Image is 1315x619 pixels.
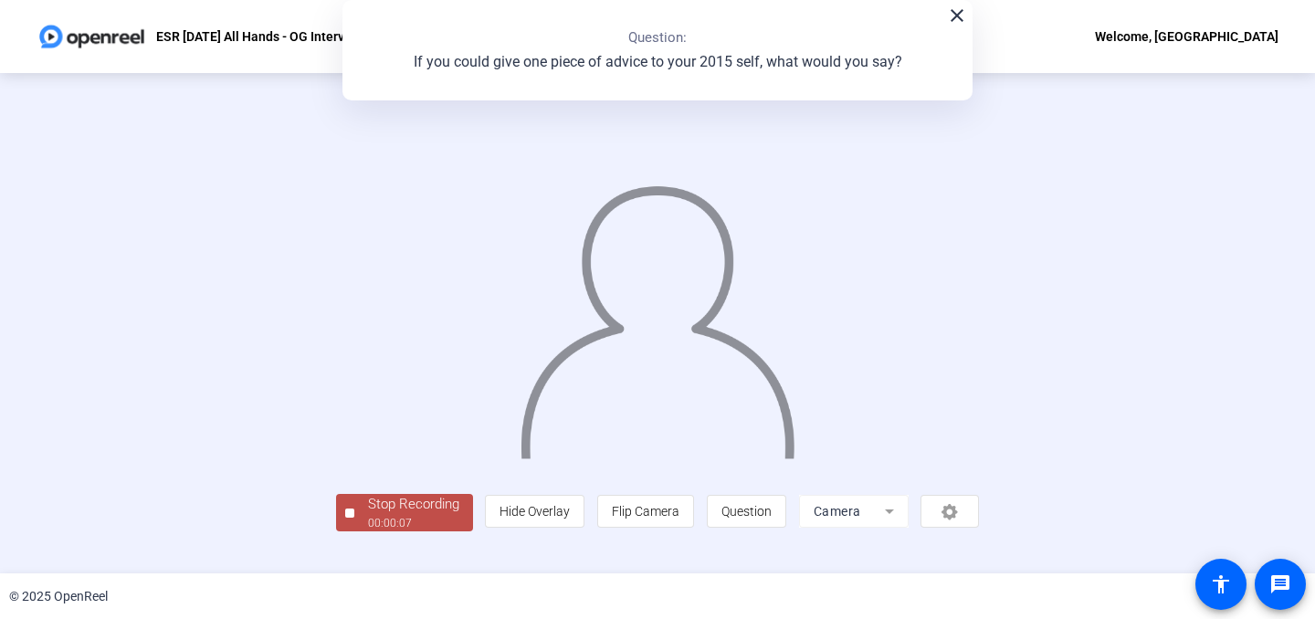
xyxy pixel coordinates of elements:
button: Stop Recording00:00:07 [336,494,473,531]
button: Hide Overlay [485,495,584,528]
span: Hide Overlay [500,504,570,519]
button: Flip Camera [597,495,694,528]
p: ESR [DATE] All Hands - OG Interviews [156,26,371,47]
mat-icon: close [946,5,968,26]
button: Question [707,495,786,528]
img: overlay [519,170,797,459]
span: Flip Camera [612,504,679,519]
p: Question: [628,27,687,48]
img: OpenReel logo [37,18,147,55]
div: 00:00:07 [368,515,459,531]
div: © 2025 OpenReel [9,587,108,606]
p: If you could give one piece of advice to your 2015 self, what would you say? [414,51,902,73]
div: Welcome, [GEOGRAPHIC_DATA] [1095,26,1278,47]
mat-icon: accessibility [1210,573,1232,595]
mat-icon: message [1269,573,1291,595]
span: Question [721,504,772,519]
div: Stop Recording [368,494,459,515]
